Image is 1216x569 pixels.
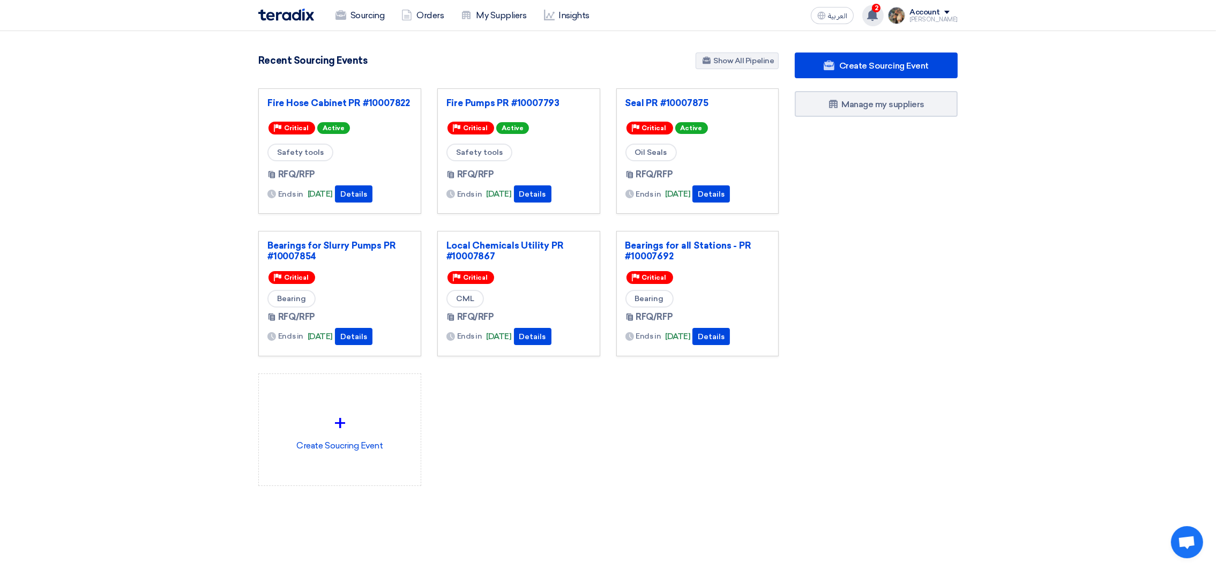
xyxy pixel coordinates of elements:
[486,188,511,200] span: [DATE]
[872,4,881,12] span: 2
[909,8,940,17] div: Account
[692,328,730,345] button: Details
[335,185,372,203] button: Details
[795,91,958,117] a: Manage my suppliers
[665,188,690,200] span: [DATE]
[452,4,535,27] a: My Suppliers
[514,185,551,203] button: Details
[642,124,667,132] span: Critical
[696,53,779,69] a: Show All Pipeline
[278,168,315,181] span: RFQ/RFP
[284,274,309,281] span: Critical
[258,9,314,21] img: Teradix logo
[457,168,494,181] span: RFQ/RFP
[308,331,333,343] span: [DATE]
[909,17,958,23] div: [PERSON_NAME]
[828,12,847,20] span: العربية
[317,122,350,134] span: Active
[267,290,316,308] span: Bearing
[284,124,309,132] span: Critical
[457,311,494,324] span: RFQ/RFP
[267,407,412,439] div: +
[327,4,393,27] a: Sourcing
[457,189,482,200] span: Ends in
[446,98,591,108] a: Fire Pumps PR #10007793
[514,328,551,345] button: Details
[446,240,591,261] a: Local Chemicals Utility PR #10007867
[267,240,412,261] a: Bearings for Slurry Pumps PR #10007854
[278,311,315,324] span: RFQ/RFP
[625,144,677,161] span: Oil Seals
[463,274,488,281] span: Critical
[486,331,511,343] span: [DATE]
[278,189,303,200] span: Ends in
[811,7,854,24] button: العربية
[446,290,484,308] span: CML
[308,188,333,200] span: [DATE]
[636,331,661,342] span: Ends in
[888,7,905,24] img: file_1710751448746.jpg
[692,185,730,203] button: Details
[393,4,452,27] a: Orders
[335,328,372,345] button: Details
[278,331,303,342] span: Ends in
[642,274,667,281] span: Critical
[535,4,598,27] a: Insights
[457,331,482,342] span: Ends in
[665,331,690,343] span: [DATE]
[258,55,367,66] h4: Recent Sourcing Events
[625,290,674,308] span: Bearing
[675,122,708,134] span: Active
[496,122,529,134] span: Active
[636,189,661,200] span: Ends in
[463,124,488,132] span: Critical
[267,98,412,108] a: Fire Hose Cabinet PR #10007822
[267,144,333,161] span: Safety tools
[625,240,770,261] a: Bearings for all Stations - PR #10007692
[625,98,770,108] a: Seal PR #10007875
[446,144,512,161] span: Safety tools
[636,311,673,324] span: RFQ/RFP
[267,383,412,477] div: Create Soucring Event
[636,168,673,181] span: RFQ/RFP
[1171,526,1203,558] div: Open chat
[839,61,929,71] span: Create Sourcing Event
